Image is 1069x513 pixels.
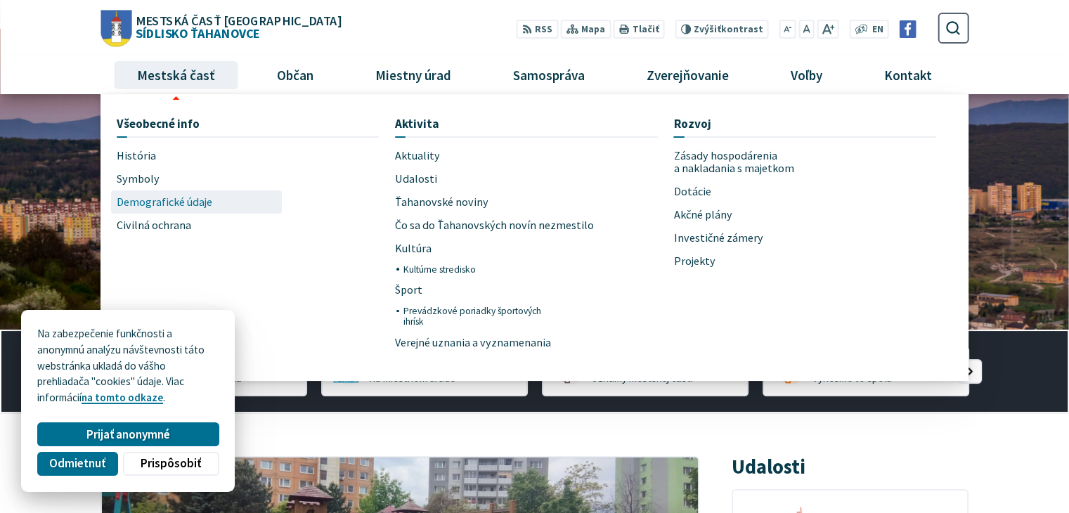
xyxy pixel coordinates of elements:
[673,226,763,249] span: Investičné zámery
[141,456,201,471] span: Prispôsobiť
[899,20,916,38] img: Prejsť na Facebook stránku
[117,214,191,237] span: Civilná ochrana
[868,22,887,37] a: EN
[117,167,160,190] span: Symboly
[117,167,277,190] a: Symboly
[395,214,658,237] a: Čo sa do Ťahanovských novín nezmestilo
[117,110,200,136] span: Všeobecné info
[786,56,828,94] span: Voľby
[675,20,768,39] button: Zvýšiťkontrast
[535,22,552,37] span: RSS
[251,56,339,94] a: Občan
[37,326,219,406] p: Na zabezpečenie funkčnosti a anonymnú analýzu návštevnosti táto webstránka ukladá do vášho prehli...
[86,427,170,442] span: Prijať anonymné
[673,145,834,181] a: Zásady hospodárenia a nakladania s majetkom
[395,331,551,354] span: Verejné uznania a vyznamenania
[37,422,219,446] button: Prijať anonymné
[673,180,711,203] span: Dotácie
[111,56,240,94] a: Mestská časť
[621,56,755,94] a: Zverejňovanie
[395,145,658,168] a: Aktuality
[694,24,763,35] span: kontrast
[395,214,594,237] span: Čo sa do Ťahanovských novín nezmestilo
[395,110,439,136] span: Aktivita
[395,237,555,260] a: Kultúra
[632,24,659,35] span: Tlačiť
[117,145,277,168] a: História
[817,20,838,39] button: Zväčšiť veľkosť písma
[395,279,555,302] a: Šport
[37,452,117,476] button: Odmietnuť
[49,456,105,471] span: Odmietnuť
[507,56,590,94] span: Samospráva
[123,452,219,476] button: Prispôsobiť
[395,110,658,136] a: Aktivita
[117,214,277,237] a: Civilná ochrana
[395,279,422,302] span: Šport
[673,249,715,273] span: Projekty
[561,20,611,39] a: Mapa
[131,56,220,94] span: Mestská časť
[131,14,341,39] h1: Sídlisko Ťahanovce
[694,23,721,35] span: Zvýšiť
[517,20,558,39] a: RSS
[117,145,156,168] span: História
[403,260,475,278] span: Kultúrne stredisko
[395,237,432,260] span: Kultúra
[101,10,131,46] img: Prejsť na domovskú stránku
[349,56,477,94] a: Miestny úrad
[117,110,380,136] a: Všeobecné info
[403,260,555,278] a: Kultúrne stredisko
[872,22,883,37] span: EN
[673,203,834,226] a: Akčné plány
[403,302,555,331] a: Prevádzkové poriadky športových ihrísk
[395,190,555,214] a: Ťahanovské noviny
[798,20,814,39] button: Nastaviť pôvodnú veľkosť písma
[271,56,318,94] span: Občan
[859,56,958,94] a: Kontakt
[136,14,341,27] span: Mestská časť [GEOGRAPHIC_DATA]
[673,249,834,273] a: Projekty
[673,203,732,226] span: Akčné plány
[395,167,658,190] a: Udalosti
[117,190,212,214] span: Demografické údaje
[488,56,611,94] a: Samospráva
[732,456,805,478] h3: Udalosti
[395,167,437,190] span: Udalosti
[673,110,936,136] a: Rozvoj
[370,56,456,94] span: Miestny úrad
[879,56,938,94] span: Kontakt
[642,56,734,94] span: Zverejňovanie
[673,110,711,136] span: Rozvoj
[101,10,341,46] a: Logo Sídlisko Ťahanovce, prejsť na domovskú stránku.
[82,391,163,404] a: na tomto odkaze
[673,226,834,249] a: Investičné zámery
[395,190,488,214] span: Ťahanovské noviny
[395,331,555,354] a: Verejné uznania a vyznamenania
[581,22,605,37] span: Mapa
[958,359,982,383] div: Nasledujúci slajd
[673,180,936,203] a: Dotácie
[117,190,277,214] a: Demografické údaje
[765,56,848,94] a: Voľby
[395,145,440,168] span: Aktuality
[779,20,796,39] button: Zmenšiť veľkosť písma
[614,20,664,39] button: Tlačiť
